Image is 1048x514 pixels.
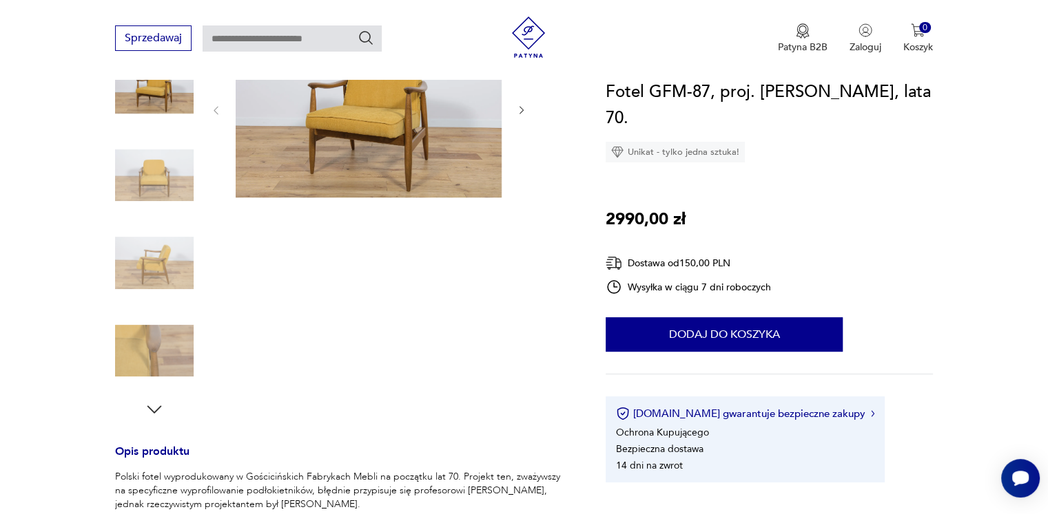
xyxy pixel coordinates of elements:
[903,23,933,54] button: 0Koszyk
[616,459,683,472] li: 14 dni na zwrot
[606,317,843,352] button: Dodaj do koszyka
[606,79,933,131] h1: Fotel GFM-87, proj. [PERSON_NAME], lata 70.
[611,146,624,158] img: Ikona diamentu
[616,407,630,420] img: Ikona certyfikatu
[871,410,875,417] img: Ikona strzałki w prawo
[606,255,771,272] div: Dostawa od 150,00 PLN
[115,447,573,470] h3: Opis produktu
[911,23,925,37] img: Ikona koszyka
[616,407,874,420] button: [DOMAIN_NAME] gwarantuje bezpieczne zakupy
[778,23,828,54] button: Patyna B2B
[606,255,622,272] img: Ikona dostawy
[115,312,194,390] img: Zdjęcie produktu Fotel GFM-87, proj. J. Kędziorek, lata 70.
[115,224,194,302] img: Zdjęcie produktu Fotel GFM-87, proj. J. Kędziorek, lata 70.
[236,21,502,197] img: Zdjęcie produktu Fotel GFM-87, proj. J. Kędziorek, lata 70.
[850,41,881,54] p: Zaloguj
[796,23,810,39] img: Ikona medalu
[606,206,686,233] p: 2990,00 zł
[606,142,745,162] div: Unikat - tylko jedna sztuka!
[358,30,374,46] button: Szukaj
[919,22,931,34] div: 0
[115,136,194,215] img: Zdjęcie produktu Fotel GFM-87, proj. J. Kędziorek, lata 70.
[616,426,709,439] li: Ochrona Kupującego
[115,48,194,127] img: Zdjęcie produktu Fotel GFM-87, proj. J. Kędziorek, lata 70.
[859,23,872,37] img: Ikonka użytkownika
[903,41,933,54] p: Koszyk
[778,23,828,54] a: Ikona medaluPatyna B2B
[115,25,192,51] button: Sprzedawaj
[1001,459,1040,497] iframe: Smartsupp widget button
[606,279,771,295] div: Wysyłka w ciągu 7 dni roboczych
[778,41,828,54] p: Patyna B2B
[616,442,703,456] li: Bezpieczna dostawa
[115,34,192,44] a: Sprzedawaj
[115,470,573,511] p: Polski fotel wyprodukowany w Gościcińskich Fabrykach Mebli na początku lat 70. Projekt ten, zważy...
[508,17,549,58] img: Patyna - sklep z meblami i dekoracjami vintage
[850,23,881,54] button: Zaloguj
